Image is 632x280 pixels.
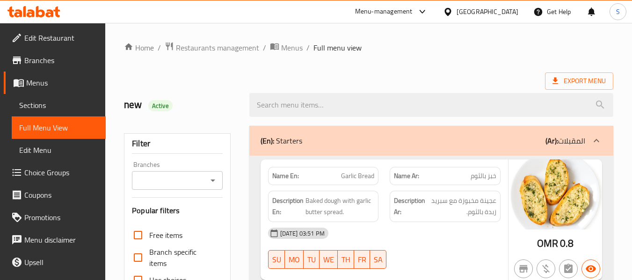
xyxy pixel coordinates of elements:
button: Not branch specific item [514,259,533,278]
span: Menus [281,42,303,53]
span: خبز بالثوم [471,171,496,181]
span: MO [289,253,300,266]
img: Garlic_Bread638919936071059696.jpg [509,159,602,230]
a: Sections [12,94,106,116]
h3: Popular filters [132,205,222,216]
a: Edit Menu [12,139,106,161]
div: Active [148,100,173,111]
button: TU [304,250,320,269]
button: Not has choices [559,259,578,278]
span: Choice Groups [24,167,98,178]
a: Promotions [4,206,106,229]
span: 0.8 [560,234,574,252]
h2: new [124,98,238,112]
span: TU [307,253,316,266]
span: Active [148,101,173,110]
span: Upsell [24,257,98,268]
span: S [616,7,620,17]
button: FR [354,250,370,269]
button: WE [320,250,338,269]
span: Branch specific items [149,246,215,269]
p: المقبلات [545,135,585,146]
li: / [158,42,161,53]
nav: breadcrumb [124,42,613,54]
div: [GEOGRAPHIC_DATA] [457,7,518,17]
span: SA [374,253,383,266]
span: SU [272,253,281,266]
span: Full menu view [313,42,362,53]
a: Restaurants management [165,42,259,54]
strong: Name En: [272,171,299,181]
input: search [249,93,613,117]
span: TH [341,253,350,266]
a: Menus [270,42,303,54]
a: Menus [4,72,106,94]
a: Choice Groups [4,161,106,184]
a: Full Menu View [12,116,106,139]
a: Menu disclaimer [4,229,106,251]
button: Available [581,259,600,278]
button: TH [338,250,354,269]
strong: Description En: [272,195,304,218]
a: Branches [4,49,106,72]
strong: Name Ar: [394,171,419,181]
span: Coupons [24,189,98,201]
div: (En): Starters(Ar):المقبلات [249,126,613,156]
span: Edit Menu [19,144,98,156]
a: Home [124,42,154,53]
span: Promotions [24,212,98,223]
span: Garlic Bread [341,171,374,181]
span: Menus [26,77,98,88]
li: / [263,42,266,53]
b: (En): [261,134,274,148]
a: Upsell [4,251,106,273]
div: Filter [132,134,222,154]
li: / [306,42,310,53]
span: Export Menu [545,72,613,90]
button: Purchased item [537,259,555,278]
span: Baked dough with garlic butter spread. [305,195,375,218]
p: Starters [261,135,302,146]
span: [DATE] 03:51 PM [276,229,328,238]
span: FR [358,253,366,266]
button: SU [268,250,285,269]
span: Full Menu View [19,122,98,133]
span: Export Menu [552,75,606,87]
a: Coupons [4,184,106,206]
span: Branches [24,55,98,66]
span: Free items [149,230,182,241]
span: WE [323,253,334,266]
button: SA [370,250,386,269]
span: OMR [537,234,558,252]
button: Open [206,174,219,187]
span: عجينة مخبوزة مع سبريد زبدة بالثوم. [427,195,496,218]
a: Edit Restaurant [4,27,106,49]
strong: Description Ar: [394,195,425,218]
span: Restaurants management [176,42,259,53]
span: Sections [19,100,98,111]
span: Menu disclaimer [24,234,98,245]
button: MO [285,250,304,269]
b: (Ar): [545,134,558,148]
span: Edit Restaurant [24,32,98,43]
div: Menu-management [355,6,413,17]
